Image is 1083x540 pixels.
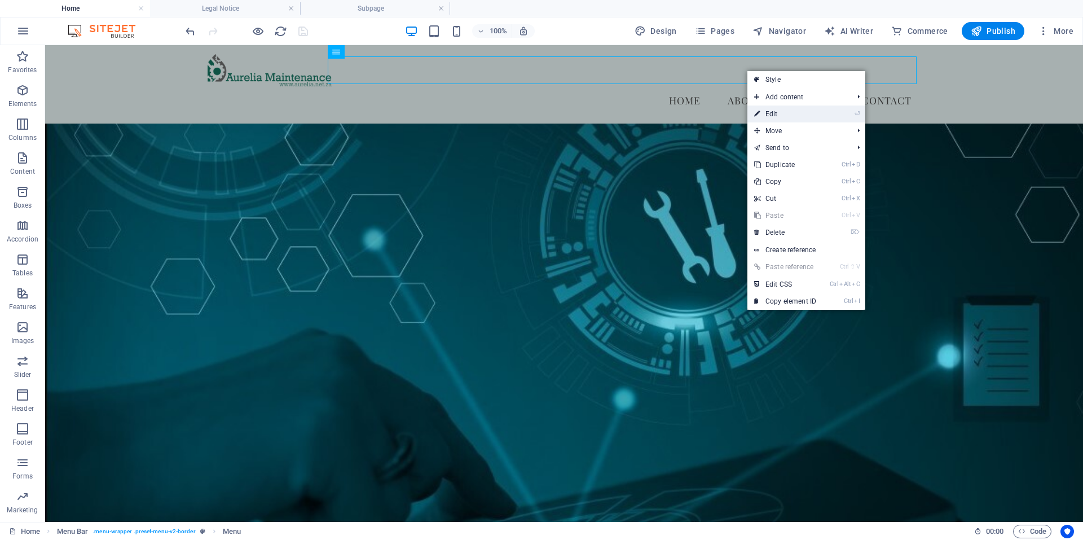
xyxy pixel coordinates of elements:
i: Ctrl [830,280,839,288]
p: Forms [12,472,33,481]
a: CtrlICopy element ID [747,293,823,310]
button: 100% [472,24,512,38]
span: Move [747,122,848,139]
h6: 100% [489,24,507,38]
button: undo [183,24,197,38]
span: Design [635,25,677,37]
img: Editor Logo [65,24,149,38]
a: Ctrl⇧VPaste reference [747,258,823,275]
i: X [852,195,860,202]
a: Click to cancel selection. Double-click to open Pages [9,525,40,538]
p: Images [11,336,34,345]
i: On resize automatically adjust zoom level to fit chosen device. [518,26,529,36]
button: Pages [690,22,739,40]
a: CtrlXCut [747,190,823,207]
a: ⏎Edit [747,106,823,122]
i: C [852,280,860,288]
p: Tables [12,269,33,278]
p: Header [11,404,34,413]
a: Create reference [747,242,865,258]
p: Marketing [7,506,38,515]
i: Ctrl [840,263,849,270]
i: Reload page [274,25,287,38]
i: V [856,263,860,270]
button: More [1033,22,1078,40]
span: AI Writer [824,25,873,37]
a: CtrlVPaste [747,207,823,224]
i: ⇧ [850,263,855,270]
i: I [854,297,860,305]
a: ⌦Delete [747,224,823,241]
span: Click to select. Double-click to edit [57,525,89,538]
p: Features [9,302,36,311]
span: . menu-wrapper .preset-menu-v2-border [93,525,195,538]
a: Style [747,71,865,88]
i: Ctrl [842,161,851,168]
h6: Session time [974,525,1004,538]
i: Ctrl [844,297,853,305]
button: Code [1013,525,1051,538]
p: Favorites [8,65,37,74]
button: Commerce [887,22,953,40]
i: This element is a customizable preset [200,528,205,534]
button: Click here to leave preview mode and continue editing [251,24,265,38]
button: Usercentrics [1060,525,1074,538]
i: V [852,212,860,219]
nav: breadcrumb [57,525,241,538]
button: Navigator [748,22,811,40]
h4: Subpage [300,2,450,15]
button: reload [274,24,287,38]
button: Design [630,22,681,40]
span: Add content [747,89,848,106]
i: Ctrl [842,212,851,219]
p: Content [10,167,35,176]
p: Elements [8,99,37,108]
span: More [1038,25,1073,37]
h4: Legal Notice [150,2,300,15]
span: Click to select. Double-click to edit [223,525,241,538]
i: C [852,178,860,185]
i: Ctrl [842,195,851,202]
span: Navigator [752,25,806,37]
span: Publish [971,25,1015,37]
a: CtrlCCopy [747,173,823,190]
a: CtrlDDuplicate [747,156,823,173]
span: Pages [695,25,734,37]
p: Accordion [7,235,38,244]
p: Columns [8,133,37,142]
p: Footer [12,438,33,447]
i: Ctrl [842,178,851,185]
button: Publish [962,22,1024,40]
span: : [994,527,996,535]
i: D [852,161,860,168]
p: Boxes [14,201,32,210]
button: AI Writer [820,22,878,40]
a: CtrlAltCEdit CSS [747,276,823,293]
span: 00 00 [986,525,1003,538]
a: Send to [747,139,848,156]
i: Undo: Edit headline (Ctrl+Z) [184,25,197,38]
span: Code [1018,525,1046,538]
p: Slider [14,370,32,379]
div: Design (Ctrl+Alt+Y) [630,22,681,40]
i: Alt [839,280,851,288]
i: ⏎ [855,110,860,117]
span: Commerce [891,25,948,37]
i: ⌦ [851,229,860,236]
